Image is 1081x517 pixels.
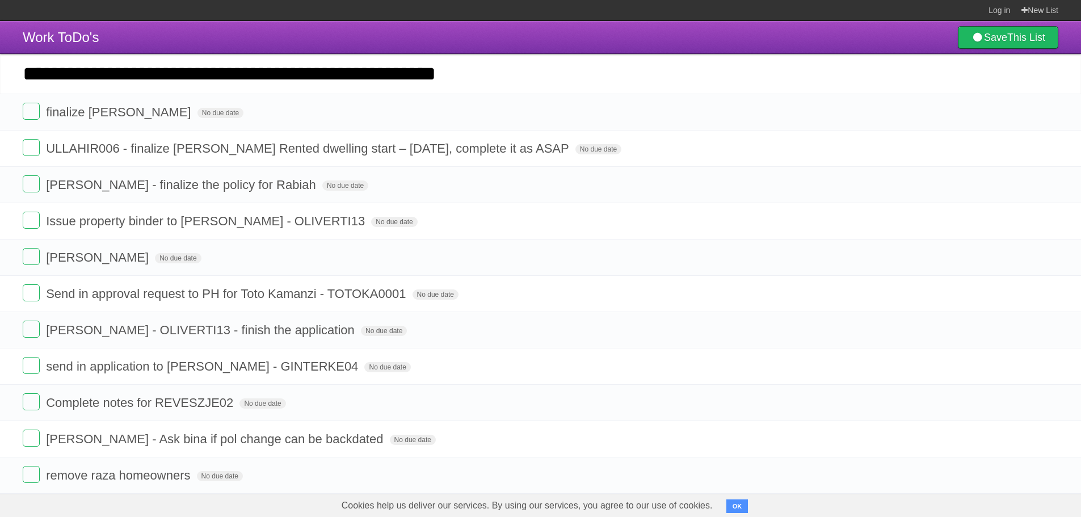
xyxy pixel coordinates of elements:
[958,26,1058,49] a: SaveThis List
[23,212,40,229] label: Done
[23,321,40,338] label: Done
[330,494,724,517] span: Cookies help us deliver our services. By using our services, you agree to our use of cookies.
[575,144,621,154] span: No due date
[23,30,99,45] span: Work ToDo's
[371,217,417,227] span: No due date
[23,430,40,447] label: Done
[23,103,40,120] label: Done
[46,396,236,410] span: Complete notes for REVESZJE02
[46,323,357,337] span: [PERSON_NAME] - OLIVERTI13 - finish the application
[322,180,368,191] span: No due date
[23,357,40,374] label: Done
[390,435,436,445] span: No due date
[155,253,201,263] span: No due date
[1007,32,1045,43] b: This List
[23,466,40,483] label: Done
[46,287,409,301] span: Send in approval request to PH for Toto Kamanzi - TOTOKA0001
[23,175,40,192] label: Done
[46,214,368,228] span: Issue property binder to [PERSON_NAME] - OLIVERTI13
[23,284,40,301] label: Done
[46,359,361,373] span: send in application to [PERSON_NAME] - GINTERKE04
[726,499,748,513] button: OK
[197,108,243,118] span: No due date
[46,141,572,155] span: ULLAHIR006 - finalize [PERSON_NAME] Rented dwelling start – [DATE], complete it as ASAP
[361,326,407,336] span: No due date
[46,432,386,446] span: [PERSON_NAME] - Ask bina if pol change can be backdated
[197,471,243,481] span: No due date
[46,105,194,119] span: finalize [PERSON_NAME]
[23,393,40,410] label: Done
[46,468,193,482] span: remove raza homeowners
[46,178,319,192] span: [PERSON_NAME] - finalize the policy for Rabiah
[239,398,285,409] span: No due date
[23,248,40,265] label: Done
[46,250,152,264] span: [PERSON_NAME]
[23,139,40,156] label: Done
[364,362,410,372] span: No due date
[413,289,459,300] span: No due date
